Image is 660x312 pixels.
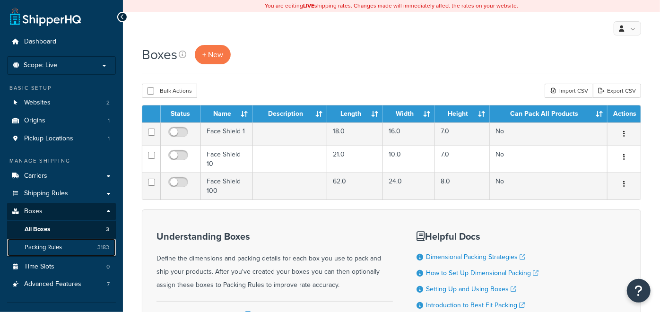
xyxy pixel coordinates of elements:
th: Name : activate to sort column ascending [201,105,253,122]
a: Boxes [7,203,116,220]
li: Pickup Locations [7,130,116,147]
th: Length : activate to sort column ascending [327,105,383,122]
span: Pickup Locations [24,135,73,143]
span: Shipping Rules [24,190,68,198]
div: Import CSV [545,84,593,98]
span: Time Slots [24,263,54,271]
div: Manage Shipping [7,157,116,165]
b: LIVE [303,1,314,10]
span: Packing Rules [25,243,62,251]
td: 21.0 [327,146,383,173]
td: No [490,173,608,199]
span: 7 [107,280,110,288]
a: Dimensional Packing Strategies [426,252,525,262]
td: 18.0 [327,122,383,146]
td: 8.0 [435,173,490,199]
th: Actions [608,105,641,122]
button: Open Resource Center [627,279,651,303]
a: Dashboard [7,33,116,51]
a: Packing Rules 3183 [7,239,116,256]
h3: Understanding Boxes [156,231,393,242]
li: All Boxes [7,221,116,238]
a: Time Slots 0 [7,258,116,276]
a: Export CSV [593,84,641,98]
a: Websites 2 [7,94,116,112]
li: Boxes [7,203,116,257]
span: Origins [24,117,45,125]
a: Setting Up and Using Boxes [426,284,516,294]
span: Websites [24,99,51,107]
td: Face Shield 10 [201,146,253,173]
td: 24.0 [383,173,435,199]
td: 10.0 [383,146,435,173]
h3: Helpful Docs [417,231,565,242]
td: 7.0 [435,122,490,146]
li: Websites [7,94,116,112]
th: Height : activate to sort column ascending [435,105,490,122]
span: 1 [108,117,110,125]
td: No [490,122,608,146]
span: 3 [106,225,109,234]
a: Pickup Locations 1 [7,130,116,147]
a: All Boxes 3 [7,221,116,238]
li: Packing Rules [7,239,116,256]
div: Basic Setup [7,84,116,92]
span: Advanced Features [24,280,81,288]
li: Advanced Features [7,276,116,293]
span: 3183 [97,243,109,251]
span: Dashboard [24,38,56,46]
th: Status [161,105,201,122]
td: 7.0 [435,146,490,173]
td: 16.0 [383,122,435,146]
span: + New [202,49,223,60]
a: Advanced Features 7 [7,276,116,293]
td: 62.0 [327,173,383,199]
a: How to Set Up Dimensional Packing [426,268,538,278]
li: Origins [7,112,116,130]
td: Face Shield 100 [201,173,253,199]
span: 2 [106,99,110,107]
span: Carriers [24,172,47,180]
th: Width : activate to sort column ascending [383,105,435,122]
a: Shipping Rules [7,185,116,202]
td: No [490,146,608,173]
span: All Boxes [25,225,50,234]
a: Origins 1 [7,112,116,130]
th: Can Pack All Products : activate to sort column ascending [490,105,608,122]
a: Introduction to Best Fit Packing [426,300,525,310]
button: Bulk Actions [142,84,197,98]
th: Description : activate to sort column ascending [253,105,327,122]
span: Scope: Live [24,61,57,69]
span: Boxes [24,208,43,216]
td: Face Shield 1 [201,122,253,146]
span: 1 [108,135,110,143]
li: Time Slots [7,258,116,276]
a: + New [195,45,231,64]
a: ShipperHQ Home [10,7,81,26]
span: 0 [106,263,110,271]
h1: Boxes [142,45,177,64]
a: Carriers [7,167,116,185]
div: Define the dimensions and packing details for each box you use to pack and ship your products. Af... [156,231,393,292]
